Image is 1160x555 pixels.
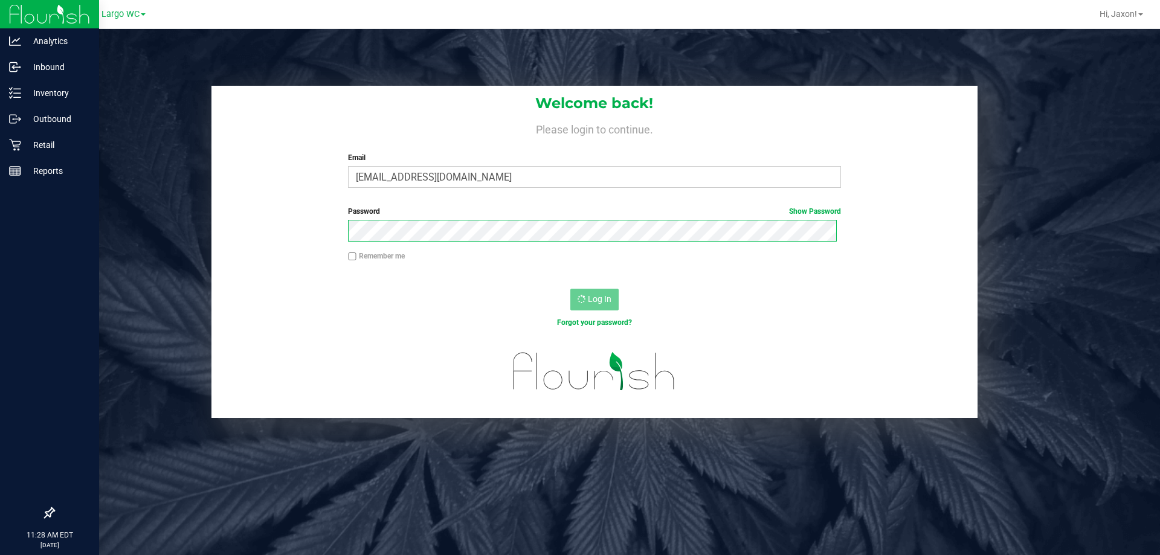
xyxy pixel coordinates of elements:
inline-svg: Inventory [9,87,21,99]
p: Outbound [21,112,94,126]
a: Forgot your password? [557,318,632,327]
span: Hi, Jaxon! [1100,9,1137,19]
input: Remember me [348,252,356,261]
span: Password [348,207,380,216]
p: Inventory [21,86,94,100]
label: Email [348,152,840,163]
span: Log In [588,294,611,304]
span: Largo WC [101,9,140,19]
p: 11:28 AM EDT [5,530,94,541]
inline-svg: Outbound [9,113,21,125]
p: Inbound [21,60,94,74]
p: Retail [21,138,94,152]
p: Analytics [21,34,94,48]
inline-svg: Reports [9,165,21,177]
h4: Please login to continue. [211,121,978,135]
p: Reports [21,164,94,178]
h1: Welcome back! [211,95,978,111]
a: Show Password [789,207,841,216]
inline-svg: Inbound [9,61,21,73]
img: flourish_logo.svg [498,341,690,402]
label: Remember me [348,251,405,261]
button: Log In [570,289,619,310]
inline-svg: Analytics [9,35,21,47]
p: [DATE] [5,541,94,550]
inline-svg: Retail [9,139,21,151]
